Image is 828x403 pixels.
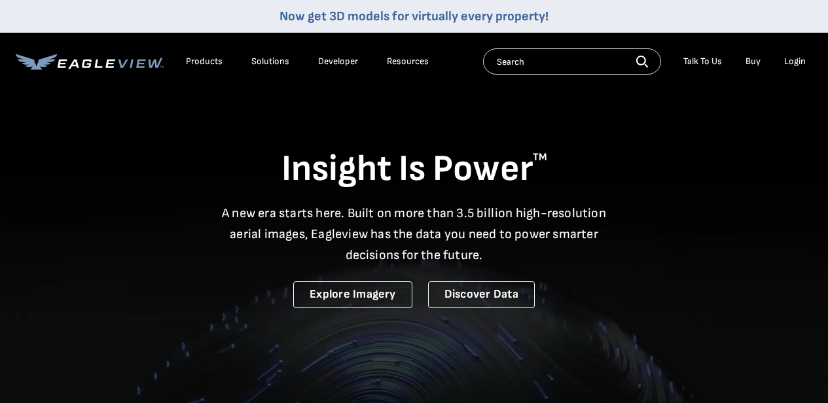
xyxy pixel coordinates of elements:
[683,56,722,67] div: Talk To Us
[533,151,547,164] sup: TM
[186,56,223,67] div: Products
[318,56,358,67] a: Developer
[251,56,289,67] div: Solutions
[293,281,412,308] a: Explore Imagery
[214,203,615,266] p: A new era starts here. Built on more than 3.5 billion high-resolution aerial images, Eagleview ha...
[428,281,535,308] a: Discover Data
[746,56,761,67] a: Buy
[387,56,429,67] div: Resources
[483,48,661,75] input: Search
[784,56,806,67] div: Login
[16,147,812,192] h1: Insight Is Power
[279,9,549,24] a: Now get 3D models for virtually every property!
